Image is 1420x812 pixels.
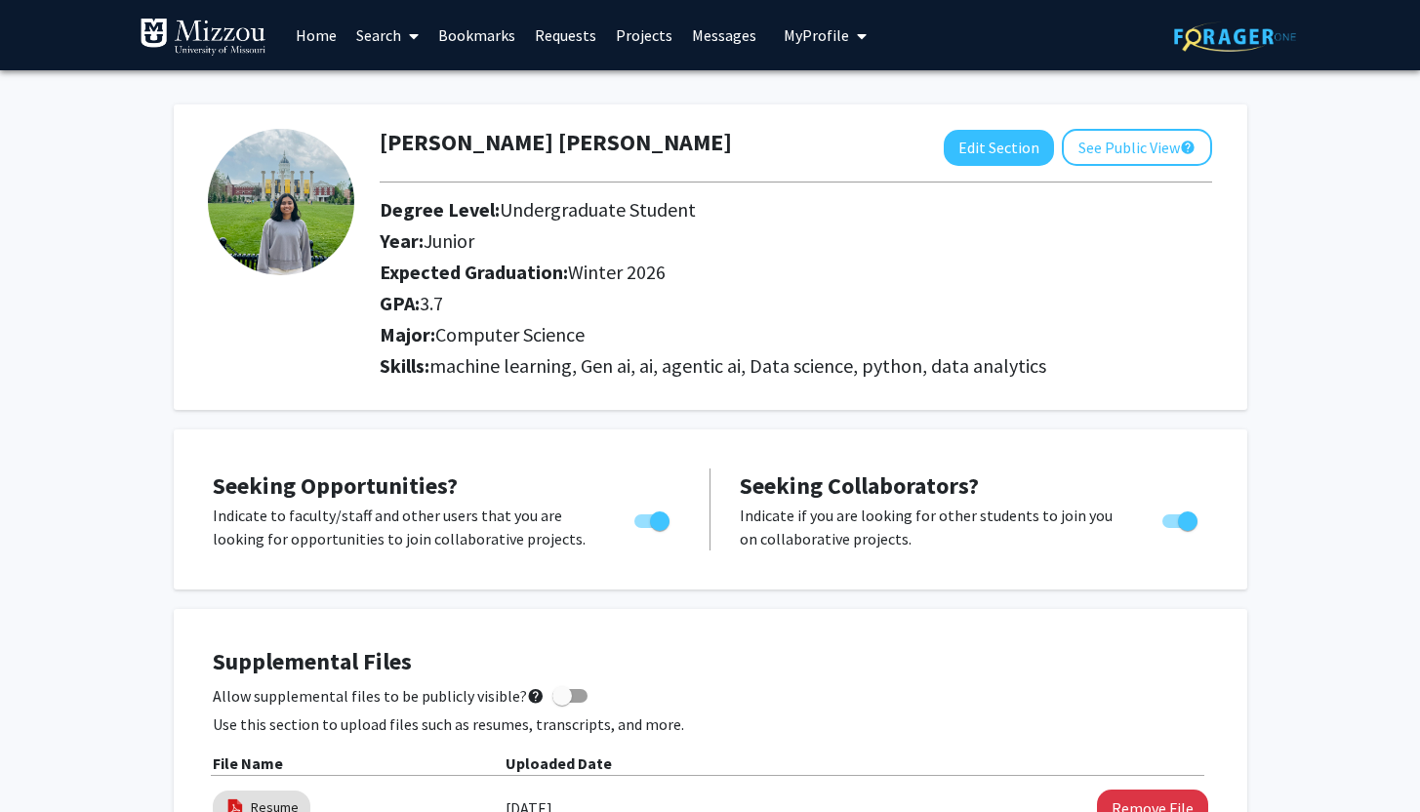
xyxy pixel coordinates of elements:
h2: Year: [380,229,1212,253]
span: Junior [424,228,474,253]
img: University of Missouri Logo [140,18,266,57]
h4: Supplemental Files [213,648,1208,676]
div: Toggle [1155,504,1208,533]
img: Profile Picture [208,129,354,275]
p: Indicate if you are looking for other students to join you on collaborative projects. [740,504,1125,550]
span: Allow supplemental files to be publicly visible? [213,684,545,708]
div: Toggle [627,504,680,533]
h1: [PERSON_NAME] [PERSON_NAME] [380,129,732,157]
b: Uploaded Date [506,753,612,773]
h2: Expected Graduation: [380,261,1212,284]
span: Computer Science [435,322,585,346]
span: 3.7 [420,291,443,315]
button: Edit Section [944,130,1054,166]
mat-icon: help [527,684,545,708]
button: See Public View [1062,129,1212,166]
h2: Major: [380,323,1212,346]
a: Bookmarks [428,1,525,69]
a: Requests [525,1,606,69]
a: Search [346,1,428,69]
a: Home [286,1,346,69]
span: machine learning, Gen ai, ai, agentic ai, Data science, python, data analytics [429,353,1046,378]
h2: GPA: [380,292,1212,315]
span: My Profile [784,25,849,45]
h2: Skills: [380,354,1212,378]
span: Winter 2026 [568,260,666,284]
span: Undergraduate Student [500,197,696,222]
iframe: Chat [15,724,83,797]
img: ForagerOne Logo [1174,21,1296,52]
span: Seeking Opportunities? [213,470,458,501]
mat-icon: help [1180,136,1196,159]
span: Seeking Collaborators? [740,470,979,501]
p: Use this section to upload files such as resumes, transcripts, and more. [213,712,1208,736]
b: File Name [213,753,283,773]
h2: Degree Level: [380,198,1212,222]
a: Messages [682,1,766,69]
p: Indicate to faculty/staff and other users that you are looking for opportunities to join collabor... [213,504,597,550]
a: Projects [606,1,682,69]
